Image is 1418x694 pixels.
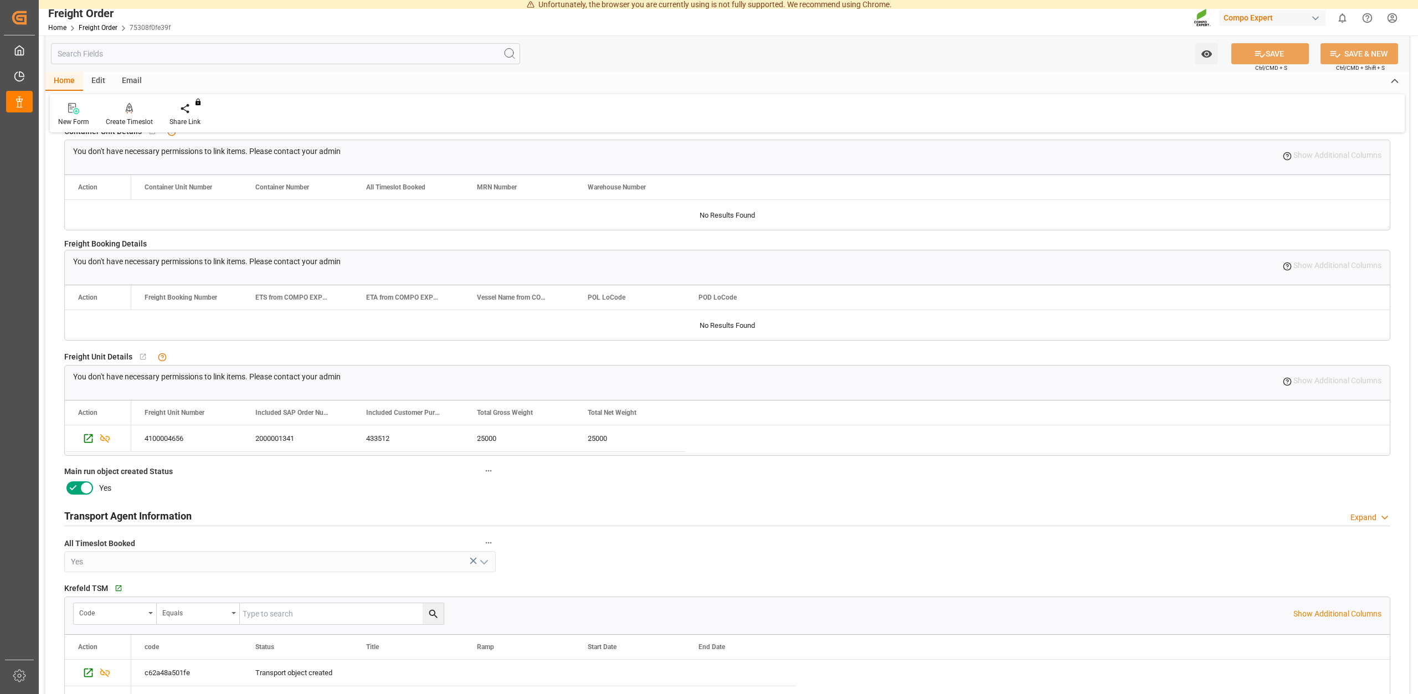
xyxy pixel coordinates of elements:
span: Ctrl/CMD + Shift + S [1336,64,1385,72]
div: Press SPACE to select this row. [131,660,796,686]
span: MRN Number [477,183,517,191]
span: ETA from COMPO EXPERT [366,294,440,301]
span: Container Number [255,183,309,191]
span: Total Gross Weight [477,409,533,417]
button: search button [423,603,444,624]
button: open menu [1195,43,1218,64]
button: show 0 new notifications [1330,6,1355,30]
span: Freight Unit Details [64,351,132,363]
span: Container Unit Number [145,183,212,191]
div: Equals [162,605,228,618]
span: Warehouse Number [588,183,646,191]
span: All Timeslot Booked [366,183,425,191]
p: You don't have necessary permissions to link items. Please contact your admin [73,371,341,383]
span: Ctrl/CMD + S [1255,64,1287,72]
button: SAVE & NEW [1321,43,1398,64]
div: 4100004656 [131,425,242,451]
div: Action [78,294,97,301]
button: SAVE [1231,43,1309,64]
div: Press SPACE to select this row. [65,425,131,452]
div: 25000 [464,425,574,451]
span: Freight Booking Number [145,294,217,301]
div: Press SPACE to select this row. [131,425,685,452]
span: Status [255,643,274,651]
p: You don't have necessary permissions to link items. Please contact your admin [73,146,341,157]
button: open menu [74,603,157,624]
a: Freight Order [79,24,117,32]
span: Yes [99,482,111,494]
span: Included SAP Order Number [255,409,330,417]
span: Freight Unit Number [145,409,204,417]
input: Search Fields [51,43,520,64]
span: Ramp [477,643,494,651]
div: Freight Order [48,5,171,22]
input: Type to search [240,603,444,624]
div: New Form [58,117,89,127]
span: Vessel Name from COMPO EXPERT [477,294,551,301]
span: Included Customer Purchase Order Numbers [366,409,440,417]
p: Show Additional Columns [1293,608,1381,620]
span: Krefeld TSM [64,583,108,594]
span: Title [366,643,379,651]
div: Action [78,183,97,191]
span: All Timeslot Booked [64,538,135,549]
div: Action [78,409,97,417]
div: Home [45,72,83,91]
div: 433512 [353,425,464,451]
button: Help Center [1355,6,1380,30]
button: Main run object created Status [481,464,496,478]
span: Freight Booking Details [64,238,147,250]
span: POD LoCode [698,294,737,301]
div: Edit [83,72,114,91]
button: open menu [157,603,240,624]
div: Expand [1350,512,1376,523]
button: Compo Expert [1219,7,1330,28]
button: open menu [475,553,492,570]
img: Screenshot%202023-09-29%20at%2010.02.21.png_1712312052.png [1194,8,1211,28]
p: You don't have necessary permissions to link items. Please contact your admin [73,256,341,268]
div: c62a48a501fe [131,660,242,686]
span: Main run object created Status [64,466,173,477]
button: All Timeslot Booked [481,536,496,550]
h2: Transport Agent Information [64,508,192,523]
span: Total Net Weight [588,409,636,417]
span: POL LoCode [588,294,625,301]
span: Start Date [588,643,616,651]
div: Email [114,72,150,91]
div: 2000001341 [242,425,353,451]
div: Create Timeslot [106,117,153,127]
a: Home [48,24,66,32]
div: 25000 [574,425,685,451]
div: Transport object created [255,660,340,686]
div: Compo Expert [1219,10,1325,26]
div: Action [78,643,97,651]
div: code [79,605,145,618]
span: code [145,643,159,651]
span: End Date [698,643,725,651]
div: Press SPACE to select this row. [65,660,131,686]
span: ETS from COMPO EXPERT [255,294,330,301]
